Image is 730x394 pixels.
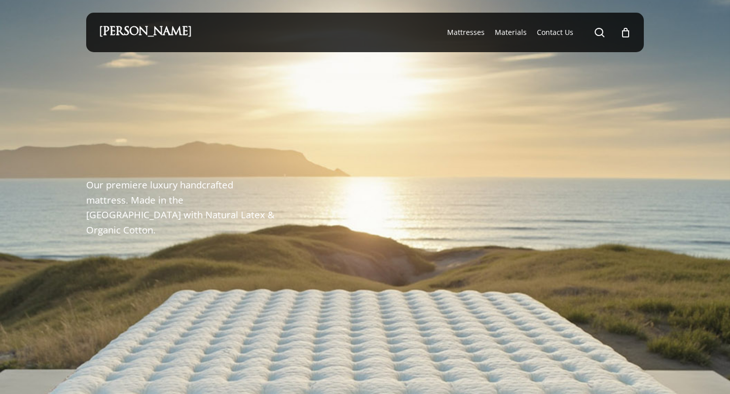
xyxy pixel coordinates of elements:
a: [PERSON_NAME] [99,27,192,38]
a: Materials [495,27,527,37]
p: Our premiere luxury handcrafted mattress. Made in the [GEOGRAPHIC_DATA] with Natural Latex & Orga... [86,177,276,238]
a: Mattresses [447,27,485,37]
nav: Main Menu [442,13,631,52]
h1: The Windsor [86,121,416,165]
a: Contact Us [537,27,573,37]
a: Cart [620,27,631,38]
